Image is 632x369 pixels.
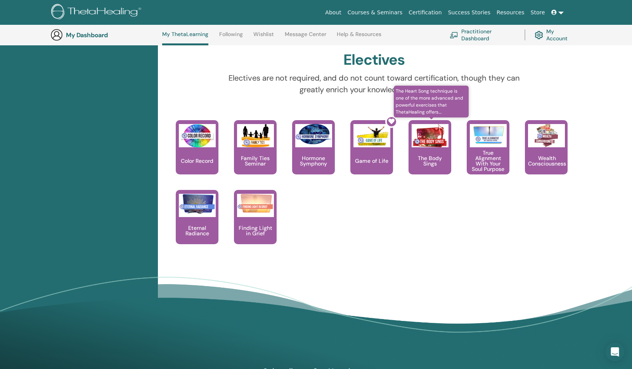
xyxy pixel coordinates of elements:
[51,4,144,21] img: logo.png
[445,5,493,20] a: Success Stories
[234,190,277,260] a: Finding Light in Grief Finding Light in Grief
[450,32,458,38] img: chalkboard-teacher.svg
[394,86,469,117] span: The H​eart Song ​technique is one of the more advanced and powerful exercises that ThetaHealing o...
[345,5,406,20] a: Courses & Seminars
[66,31,144,39] h3: My Dashboard
[178,158,216,164] p: Color Record
[467,120,509,190] a: True Alignment With Your Soul Purpose True Alignment With Your Soul Purpose
[337,31,381,43] a: Help & Resources
[21,45,27,51] img: tab_domain_overview_orange.svg
[176,120,218,190] a: Color Record Color Record
[412,124,448,147] img: The Body Sings
[493,5,528,20] a: Resources
[535,29,543,41] img: cog.svg
[179,194,216,214] img: Eternal Radiance
[77,45,83,51] img: tab_keywords_by_traffic_grey.svg
[234,155,277,166] p: Family Ties Seminar
[352,158,391,164] p: Game of Life
[50,29,63,41] img: generic-user-icon.jpg
[470,124,507,145] img: True Alignment With Your Soul Purpose
[219,31,243,43] a: Following
[322,5,344,20] a: About
[237,194,274,214] img: Finding Light in Grief
[353,124,390,147] img: Game of Life
[285,31,326,43] a: Message Center
[29,46,69,51] div: Domain Overview
[225,72,523,95] p: Electives are not required, and do not count toward certification, though they can greatly enrich...
[292,120,335,190] a: Hormone Symphony Hormone Symphony
[535,26,574,43] a: My Account
[234,225,277,236] p: Finding Light in Grief
[12,20,19,26] img: website_grey.svg
[467,150,509,172] p: True Alignment With Your Soul Purpose
[253,31,274,43] a: Wishlist
[528,5,548,20] a: Store
[20,20,85,26] div: Domain: [DOMAIN_NAME]
[292,155,335,166] p: Hormone Symphony
[450,26,515,43] a: Practitioner Dashboard
[525,155,569,166] p: Wealth Consciousness
[237,124,274,147] img: Family Ties Seminar
[405,5,445,20] a: Certification
[409,155,451,166] p: The Body Sings
[409,120,451,190] a: The H​eart Song ​technique is one of the more advanced and powerful exercises that ThetaHealing o...
[176,225,218,236] p: Eternal Radiance
[525,120,568,190] a: Wealth Consciousness Wealth Consciousness
[350,120,393,190] a: Game of Life Game of Life
[606,343,624,361] div: Open Intercom Messenger
[343,51,405,69] h2: Electives
[86,46,131,51] div: Keywords by Traffic
[162,31,208,45] a: My ThetaLearning
[179,124,216,147] img: Color Record
[176,190,218,260] a: Eternal Radiance Eternal Radiance
[295,124,332,145] img: Hormone Symphony
[22,12,38,19] div: v 4.0.25
[528,124,565,147] img: Wealth Consciousness
[12,12,19,19] img: logo_orange.svg
[234,120,277,190] a: Family Ties Seminar Family Ties Seminar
